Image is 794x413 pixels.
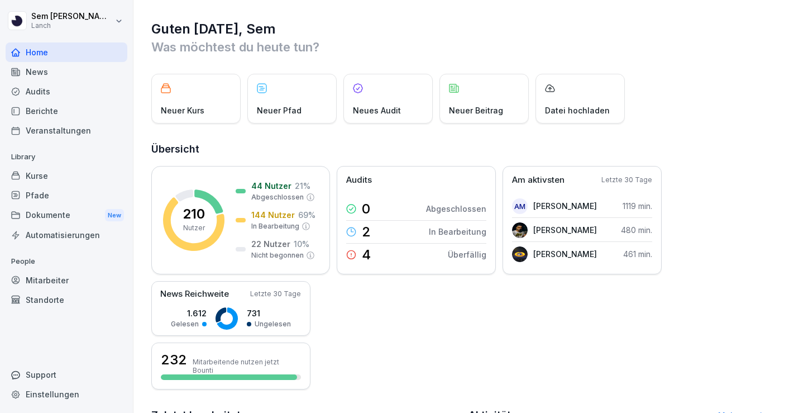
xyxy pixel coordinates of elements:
p: People [6,253,127,270]
p: Datei hochladen [545,105,610,116]
p: Letzte 30 Tage [601,175,652,185]
p: 1.612 [171,307,207,319]
p: 461 min. [623,248,652,260]
img: g4w5x5mlkjus3ukx1xap2hc0.png [512,246,528,262]
div: AM [512,198,528,214]
p: News Reichweite [160,288,229,301]
p: 21 % [295,180,310,192]
a: Standorte [6,290,127,310]
p: 2 [362,225,371,239]
p: Abgeschlossen [251,192,304,202]
a: Mitarbeiter [6,270,127,290]
a: Audits [6,82,127,101]
p: Audits [346,174,372,187]
p: Neuer Pfad [257,105,302,116]
p: 69 % [298,209,315,221]
p: Gelesen [171,319,199,329]
p: Letzte 30 Tage [250,289,301,299]
p: 4 [362,248,371,262]
p: Ungelesen [255,319,291,329]
p: 480 min. [621,224,652,236]
p: 44 Nutzer [251,180,291,192]
a: DokumenteNew [6,205,127,226]
p: 0 [362,202,370,216]
p: Abgeschlossen [426,203,486,215]
p: 10 % [294,238,309,250]
p: 22 Nutzer [251,238,290,250]
p: Neuer Kurs [161,105,204,116]
p: Nutzer [183,223,205,233]
h2: Übersicht [151,141,777,157]
a: Automatisierungen [6,225,127,245]
a: News [6,62,127,82]
p: Sem [PERSON_NAME] [31,12,113,21]
p: Was möchtest du heute tun? [151,38,777,56]
p: In Bearbeitung [429,226,486,238]
a: Berichte [6,101,127,121]
p: In Bearbeitung [251,221,299,231]
p: Lanch [31,22,113,30]
p: Library [6,148,127,166]
a: Pfade [6,186,127,205]
p: [PERSON_NAME] [533,200,597,212]
a: Einstellungen [6,384,127,404]
a: Home [6,42,127,62]
a: Veranstaltungen [6,121,127,140]
div: Support [6,365,127,384]
p: Neues Audit [353,105,401,116]
a: Kurse [6,166,127,186]
p: Mitarbeitende nutzen jetzt Bounti [193,358,301,374]
p: 1119 min. [623,200,652,212]
p: Neuer Beitrag [449,105,503,116]
h1: Guten [DATE], Sem [151,20,777,38]
p: 210 [183,207,205,221]
p: Am aktivsten [512,174,565,187]
div: New [105,209,124,222]
h3: 232 [161,350,187,369]
img: czp1xeqzgsgl3dela7oyzziw.png [512,222,528,238]
div: Dokumente [6,205,127,226]
p: 144 Nutzer [251,209,295,221]
p: [PERSON_NAME] [533,224,597,236]
p: [PERSON_NAME] [533,248,597,260]
p: 731 [247,307,291,319]
p: Überfällig [448,249,486,260]
p: Nicht begonnen [251,250,304,260]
